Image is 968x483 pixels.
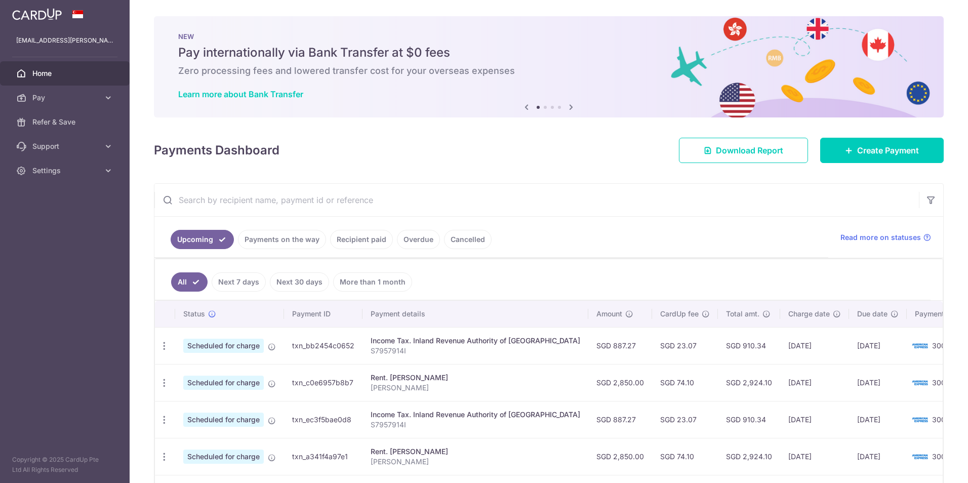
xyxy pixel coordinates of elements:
span: Charge date [788,309,830,319]
td: SGD 887.27 [588,401,652,438]
td: [DATE] [849,401,907,438]
td: [DATE] [849,327,907,364]
img: Bank Card [910,414,930,426]
h5: Pay internationally via Bank Transfer at $0 fees [178,45,919,61]
a: Next 30 days [270,272,329,292]
a: Payments on the way [238,230,326,249]
td: [DATE] [780,438,849,475]
td: SGD 887.27 [588,327,652,364]
td: [DATE] [849,364,907,401]
td: txn_ec3f5bae0d8 [284,401,362,438]
td: SGD 2,850.00 [588,438,652,475]
span: CardUp fee [660,309,699,319]
td: [DATE] [780,327,849,364]
img: Bank Card [910,340,930,352]
span: Settings [32,166,99,176]
input: Search by recipient name, payment id or reference [154,184,919,216]
img: Bank transfer banner [154,16,944,117]
span: Download Report [716,144,783,156]
td: txn_bb2454c0652 [284,327,362,364]
h4: Payments Dashboard [154,141,279,159]
td: SGD 2,924.10 [718,438,780,475]
span: Amount [596,309,622,319]
td: txn_c0e6957b8b7 [284,364,362,401]
a: Cancelled [444,230,492,249]
td: txn_a341f4a97e1 [284,438,362,475]
p: S7957914I [371,420,580,430]
a: All [171,272,208,292]
a: Create Payment [820,138,944,163]
span: Total amt. [726,309,759,319]
td: SGD 74.10 [652,438,718,475]
span: 3004 [932,415,950,424]
th: Payment ID [284,301,362,327]
img: Bank Card [910,451,930,463]
span: 3004 [932,341,950,350]
span: 3004 [932,378,950,387]
p: [EMAIL_ADDRESS][PERSON_NAME][DOMAIN_NAME] [16,35,113,46]
a: Recipient paid [330,230,393,249]
div: Rent. [PERSON_NAME] [371,373,580,383]
div: Rent. [PERSON_NAME] [371,447,580,457]
span: Refer & Save [32,117,99,127]
span: Scheduled for charge [183,376,264,390]
img: Bank Card [910,377,930,389]
img: CardUp [12,8,62,20]
span: Create Payment [857,144,919,156]
span: Pay [32,93,99,103]
a: Overdue [397,230,440,249]
span: Read more on statuses [840,232,921,243]
td: SGD 910.34 [718,327,780,364]
td: SGD 2,850.00 [588,364,652,401]
td: SGD 23.07 [652,401,718,438]
td: [DATE] [849,438,907,475]
a: More than 1 month [333,272,412,292]
a: Download Report [679,138,808,163]
td: SGD 74.10 [652,364,718,401]
span: Home [32,68,99,78]
p: S7957914I [371,346,580,356]
span: Scheduled for charge [183,413,264,427]
td: [DATE] [780,364,849,401]
span: Support [32,141,99,151]
td: SGD 2,924.10 [718,364,780,401]
p: [PERSON_NAME] [371,457,580,467]
span: Scheduled for charge [183,339,264,353]
a: Read more on statuses [840,232,931,243]
p: NEW [178,32,919,41]
a: Next 7 days [212,272,266,292]
p: [PERSON_NAME] [371,383,580,393]
h6: Zero processing fees and lowered transfer cost for your overseas expenses [178,65,919,77]
th: Payment details [362,301,588,327]
td: SGD 910.34 [718,401,780,438]
span: Scheduled for charge [183,450,264,464]
a: Upcoming [171,230,234,249]
div: Income Tax. Inland Revenue Authority of [GEOGRAPHIC_DATA] [371,410,580,420]
span: Status [183,309,205,319]
span: Due date [857,309,888,319]
a: Learn more about Bank Transfer [178,89,303,99]
td: [DATE] [780,401,849,438]
span: 3004 [932,452,950,461]
div: Income Tax. Inland Revenue Authority of [GEOGRAPHIC_DATA] [371,336,580,346]
td: SGD 23.07 [652,327,718,364]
